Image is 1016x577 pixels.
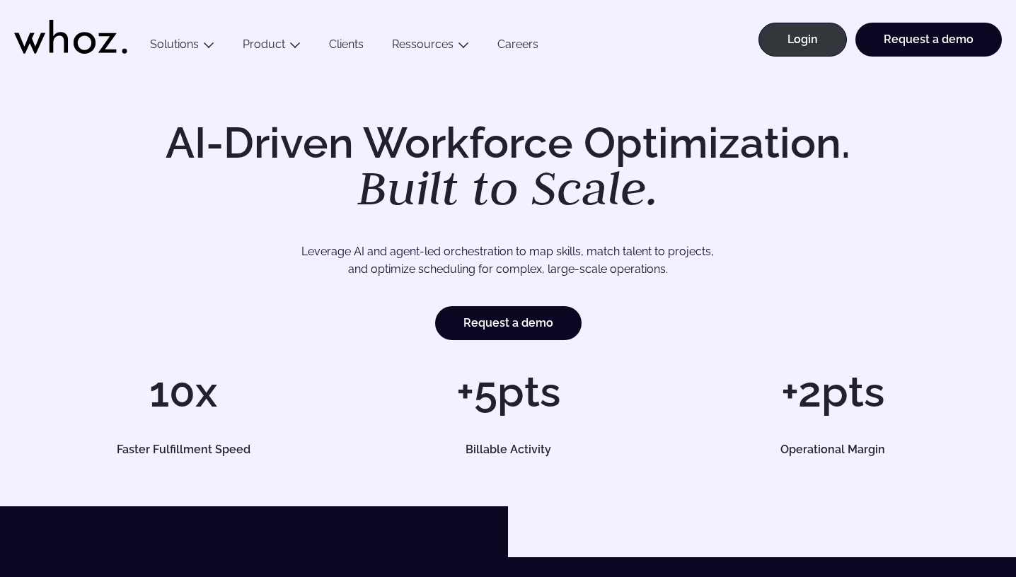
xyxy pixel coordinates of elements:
a: Careers [483,37,553,57]
p: Leverage AI and agent-led orchestration to map skills, match talent to projects, and optimize sch... [76,243,940,279]
em: Built to Scale. [357,156,659,218]
h1: +5pts [353,371,664,413]
a: Request a demo [435,306,582,340]
button: Product [229,37,315,57]
a: Clients [315,37,378,57]
button: Solutions [136,37,229,57]
button: Ressources [378,37,483,57]
a: Ressources [392,37,454,51]
h1: AI-Driven Workforce Optimization. [146,122,870,212]
h5: Faster Fulfillment Speed [44,444,323,455]
a: Login [758,23,847,57]
h5: Operational Margin [693,444,972,455]
h5: Billable Activity [369,444,648,455]
a: Request a demo [855,23,1002,57]
h1: +2pts [677,371,988,413]
a: Product [243,37,285,51]
h1: 10x [28,371,339,413]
